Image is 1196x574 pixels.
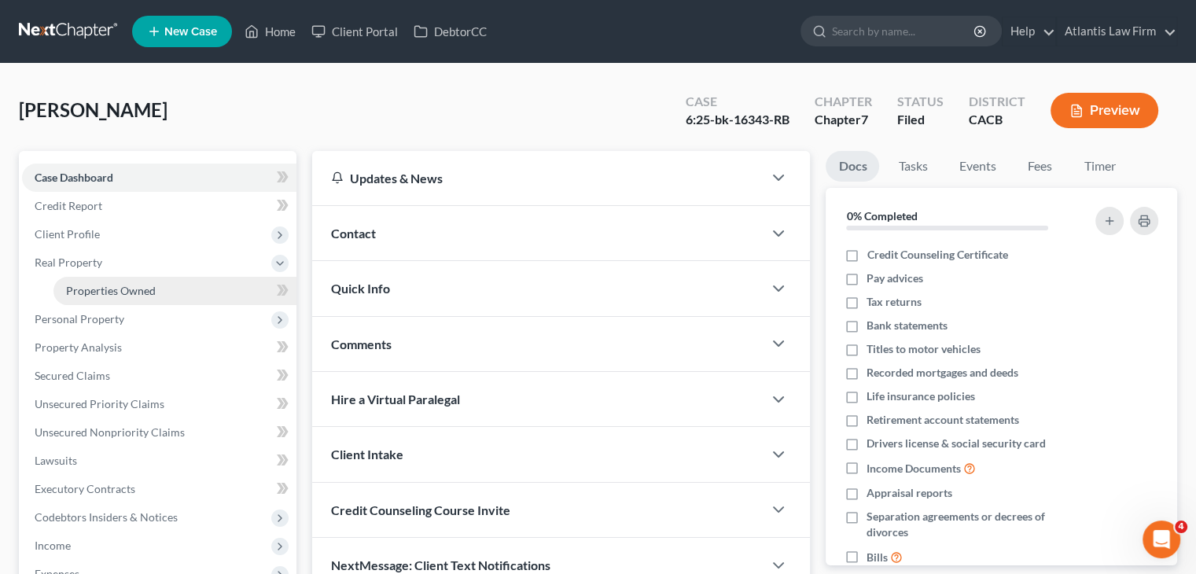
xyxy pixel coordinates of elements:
a: Docs [826,151,879,182]
span: Tax returns [867,294,922,310]
span: 4 [1175,521,1187,533]
span: Life insurance policies [867,388,975,404]
span: Drivers license & social security card [867,436,1046,451]
span: Real Property [35,256,102,269]
span: Retirement account statements [867,412,1019,428]
span: Personal Property [35,312,124,326]
a: Properties Owned [53,277,296,305]
div: Chapter [815,111,872,129]
a: Secured Claims [22,362,296,390]
a: Fees [1014,151,1065,182]
div: Filed [897,111,944,129]
a: Events [946,151,1008,182]
a: Executory Contracts [22,475,296,503]
span: Recorded mortgages and deeds [867,365,1018,381]
span: Client Intake [331,447,403,462]
span: Pay advices [867,270,923,286]
span: Case Dashboard [35,171,113,184]
a: Home [237,17,304,46]
div: District [969,93,1025,111]
a: DebtorCC [406,17,495,46]
span: Bills [867,550,888,565]
a: Unsecured Priority Claims [22,390,296,418]
div: Case [686,93,789,111]
span: 7 [861,112,868,127]
a: Atlantis Law Firm [1057,17,1176,46]
span: Unsecured Priority Claims [35,397,164,410]
span: Quick Info [331,281,390,296]
iframe: Intercom live chat [1143,521,1180,558]
input: Search by name... [832,17,976,46]
a: Case Dashboard [22,164,296,192]
span: Titles to motor vehicles [867,341,981,357]
span: Unsecured Nonpriority Claims [35,425,185,439]
span: Executory Contracts [35,482,135,495]
span: Separation agreements or decrees of divorces [867,509,1076,540]
span: Credit Report [35,199,102,212]
div: CACB [969,111,1025,129]
a: Property Analysis [22,333,296,362]
div: Chapter [815,93,872,111]
a: Tasks [885,151,940,182]
span: Client Profile [35,227,100,241]
span: Properties Owned [66,284,156,297]
span: Contact [331,226,376,241]
div: Updates & News [331,170,744,186]
a: Help [1003,17,1055,46]
span: [PERSON_NAME] [19,98,167,121]
a: Credit Report [22,192,296,220]
span: Credit Counseling Course Invite [331,502,510,517]
span: Property Analysis [35,340,122,354]
strong: 0% Completed [846,209,917,223]
a: Timer [1071,151,1128,182]
span: Appraisal reports [867,485,952,501]
span: Secured Claims [35,369,110,382]
span: NextMessage: Client Text Notifications [331,557,550,572]
span: Bank statements [867,318,948,333]
div: 6:25-bk-16343-RB [686,111,789,129]
span: Comments [331,337,392,351]
div: Status [897,93,944,111]
a: Client Portal [304,17,406,46]
span: Lawsuits [35,454,77,467]
span: Hire a Virtual Paralegal [331,392,460,407]
a: Unsecured Nonpriority Claims [22,418,296,447]
button: Preview [1051,93,1158,128]
span: New Case [164,26,217,38]
span: Credit Counseling Certificate [867,247,1007,263]
span: Income Documents [867,461,961,476]
span: Income [35,539,71,552]
a: Lawsuits [22,447,296,475]
span: Codebtors Insiders & Notices [35,510,178,524]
